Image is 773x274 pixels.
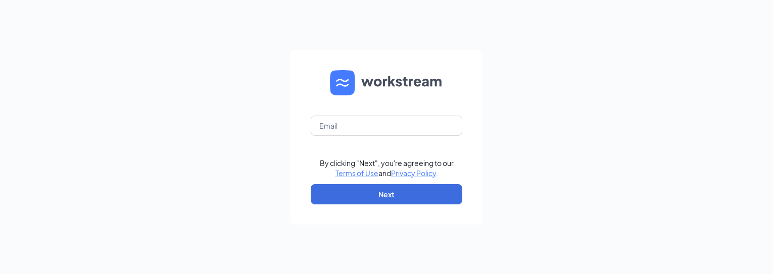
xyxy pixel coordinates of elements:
[330,70,443,95] img: WS logo and Workstream text
[320,158,454,178] div: By clicking "Next", you're agreeing to our and .
[391,169,436,178] a: Privacy Policy
[311,116,462,136] input: Email
[335,169,378,178] a: Terms of Use
[311,184,462,204] button: Next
